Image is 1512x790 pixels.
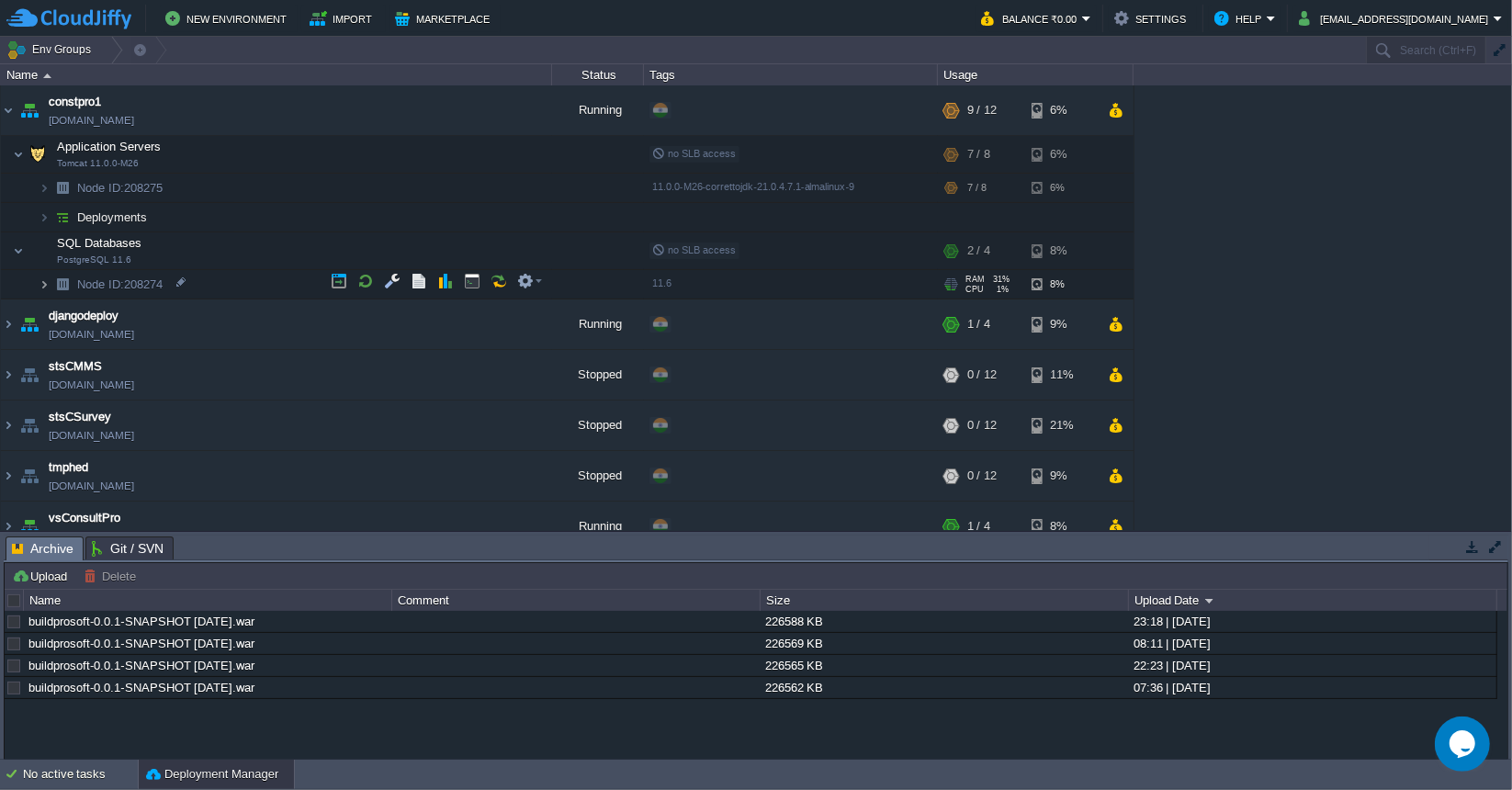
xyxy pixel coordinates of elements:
button: New Environment [165,7,292,29]
a: [DOMAIN_NAME] [49,325,134,344]
button: Env Groups [6,37,97,62]
img: AMDAwAAAACH5BAEAAAAALAAAAAABAAEAAAICRAEAOw== [43,73,51,78]
div: 07:36 | [DATE] [1129,677,1495,698]
span: 208274 [75,276,165,292]
a: stsCSurvey [49,408,111,426]
div: 8% [1032,232,1091,269]
a: Application ServersTomcat 11.0.0-M26 [55,140,164,153]
a: djangodeploy [49,307,118,325]
div: Stopped [552,401,644,450]
img: AMDAwAAAACH5BAEAAAAALAAAAAABAAEAAAICRAEAOw== [50,203,75,231]
div: Running [552,502,644,551]
div: 226569 KB [761,633,1127,654]
a: Deployments [75,209,150,225]
img: AMDAwAAAACH5BAEAAAAALAAAAAABAAEAAAICRAEAOw== [13,232,24,269]
div: Status [553,64,643,85]
span: constpro1 [49,93,101,111]
button: Marketplace [395,7,495,29]
div: 2 / 4 [967,232,990,269]
a: buildprosoft-0.0.1-SNAPSHOT [DATE].war [28,681,254,694]
div: Usage [939,64,1133,85]
span: no SLB access [652,148,736,159]
button: Deployment Manager [146,765,278,784]
a: buildprosoft-0.0.1-SNAPSHOT [DATE].war [28,637,254,650]
img: AMDAwAAAACH5BAEAAAAALAAAAAABAAEAAAICRAEAOw== [17,85,42,135]
div: Stopped [552,451,644,501]
span: 31% [992,275,1010,284]
div: 9 / 12 [967,85,997,135]
span: PostgreSQL 11.6 [57,254,131,265]
div: 11% [1032,350,1091,400]
img: AMDAwAAAACH5BAEAAAAALAAAAAABAAEAAAICRAEAOw== [1,299,16,349]
div: 9% [1032,299,1091,349]
div: 23:18 | [DATE] [1129,611,1495,632]
button: Import [310,7,378,29]
div: 0 / 12 [967,401,997,450]
img: AMDAwAAAACH5BAEAAAAALAAAAAABAAEAAAICRAEAOw== [1,502,16,551]
span: 11.6 [652,277,671,288]
div: 6% [1032,136,1091,173]
div: 22:23 | [DATE] [1129,655,1495,676]
button: Help [1214,7,1267,29]
img: AMDAwAAAACH5BAEAAAAALAAAAAABAAEAAAICRAEAOw== [17,401,42,450]
span: 208275 [75,180,165,196]
div: 226565 KB [761,655,1127,676]
div: 1 / 4 [967,299,990,349]
div: 6% [1032,85,1091,135]
div: Size [762,590,1128,611]
span: Git / SVN [92,537,164,559]
button: Balance ₹0.00 [981,7,1082,29]
img: AMDAwAAAACH5BAEAAAAALAAAAAABAAEAAAICRAEAOw== [17,299,42,349]
div: 0 / 12 [967,451,997,501]
img: AMDAwAAAACH5BAEAAAAALAAAAAABAAEAAAICRAEAOw== [13,136,24,173]
div: No active tasks [23,760,138,789]
img: AMDAwAAAACH5BAEAAAAALAAAAAABAAEAAAICRAEAOw== [17,451,42,501]
img: AMDAwAAAACH5BAEAAAAALAAAAAABAAEAAAICRAEAOw== [50,174,75,202]
span: Archive [12,537,73,560]
span: vsConsultPro [49,509,120,527]
iframe: chat widget [1435,717,1494,772]
a: Node ID:208274 [75,276,165,292]
img: AMDAwAAAACH5BAEAAAAALAAAAAABAAEAAAICRAEAOw== [1,350,16,400]
button: Upload [12,568,73,584]
div: Running [552,85,644,135]
span: no SLB access [652,244,736,255]
div: 0 / 12 [967,350,997,400]
span: SQL Databases [55,235,144,251]
img: AMDAwAAAACH5BAEAAAAALAAAAAABAAEAAAICRAEAOw== [39,203,50,231]
img: AMDAwAAAACH5BAEAAAAALAAAAAABAAEAAAICRAEAOw== [1,401,16,450]
a: tmphed [49,458,88,477]
a: buildprosoft-0.0.1-SNAPSHOT [DATE].war [28,659,254,672]
img: AMDAwAAAACH5BAEAAAAALAAAAAABAAEAAAICRAEAOw== [25,232,51,269]
a: [DOMAIN_NAME] [49,111,134,130]
img: AMDAwAAAACH5BAEAAAAALAAAAAABAAEAAAICRAEAOw== [17,502,42,551]
div: Comment [393,590,760,611]
div: Stopped [552,350,644,400]
a: [DOMAIN_NAME] [49,426,134,445]
span: Application Servers [55,139,164,154]
div: Upload Date [1130,590,1496,611]
button: [EMAIL_ADDRESS][DOMAIN_NAME] [1299,7,1494,29]
span: RAM [965,275,985,284]
button: Settings [1114,7,1191,29]
div: 6% [1032,174,1091,202]
a: stsCMMS [49,357,102,376]
img: AMDAwAAAACH5BAEAAAAALAAAAAABAAEAAAICRAEAOw== [25,136,51,173]
div: Name [2,64,551,85]
div: 21% [1032,401,1091,450]
a: buildprosoft-0.0.1-SNAPSHOT [DATE].war [28,615,254,628]
img: AMDAwAAAACH5BAEAAAAALAAAAAABAAEAAAICRAEAOw== [50,270,75,299]
a: [DOMAIN_NAME] [49,527,134,546]
a: [DOMAIN_NAME] [49,376,134,394]
img: AMDAwAAAACH5BAEAAAAALAAAAAABAAEAAAICRAEAOw== [1,85,16,135]
div: 7 / 8 [967,136,990,173]
div: 226588 KB [761,611,1127,632]
a: [DOMAIN_NAME] [49,477,134,495]
span: CPU [965,285,984,294]
div: 8% [1032,502,1091,551]
div: 08:11 | [DATE] [1129,633,1495,654]
img: AMDAwAAAACH5BAEAAAAALAAAAAABAAEAAAICRAEAOw== [1,451,16,501]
